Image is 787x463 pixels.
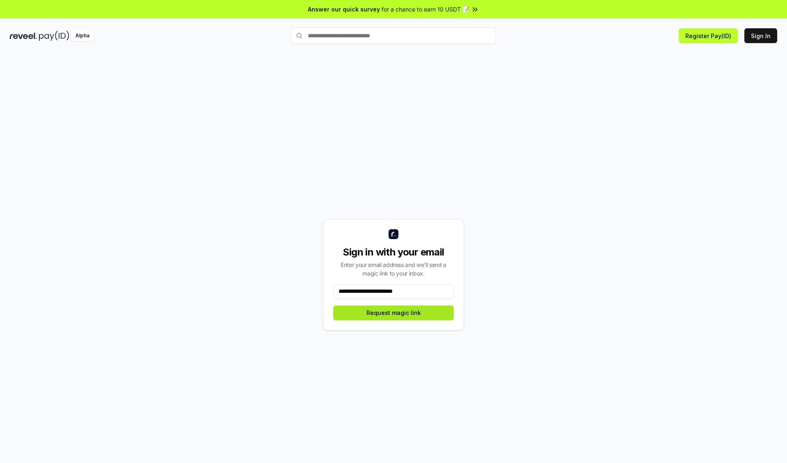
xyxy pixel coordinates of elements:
span: for a chance to earn 10 USDT 📝 [382,5,469,14]
img: logo_small [389,229,398,239]
img: reveel_dark [10,31,37,41]
img: pay_id [39,31,69,41]
div: Enter your email address and we’ll send a magic link to your inbox. [333,260,454,278]
div: Alpha [71,31,94,41]
button: Request magic link [333,306,454,320]
span: Answer our quick survey [308,5,380,14]
button: Register Pay(ID) [679,28,738,43]
div: Sign in with your email [333,246,454,259]
button: Sign In [744,28,777,43]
